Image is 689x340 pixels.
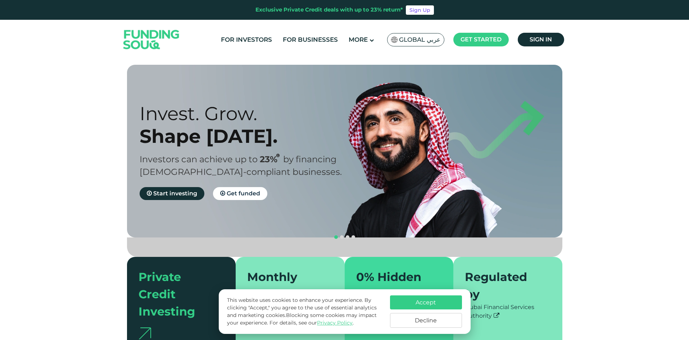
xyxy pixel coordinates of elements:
[140,187,204,200] a: Start investing
[461,36,502,43] span: Get started
[349,36,368,43] span: More
[260,154,283,164] span: 23%
[518,33,564,46] a: Sign in
[391,37,398,43] img: SA Flag
[227,296,382,327] p: This website uses cookies to enhance your experience. By clicking "Accept," you agree to the use ...
[406,5,434,15] a: Sign Up
[530,36,552,43] span: Sign in
[317,319,353,326] a: Privacy Policy
[140,125,357,148] div: Shape [DATE].
[139,268,216,320] div: Private Credit Investing
[139,327,151,339] img: arrow
[140,154,258,164] span: Investors can achieve up to
[399,36,440,44] span: Global عربي
[219,34,274,46] a: For Investors
[345,234,350,240] button: navigation
[153,190,197,197] span: Start investing
[247,268,325,303] div: Monthly repayments
[339,234,345,240] button: navigation
[116,22,187,58] img: Logo
[227,312,377,326] span: Blocking some cookies may impact your experience.
[140,102,357,125] div: Invest. Grow.
[255,6,403,14] div: Exclusive Private Credit deals with up to 23% return*
[465,268,542,303] div: Regulated by
[390,313,462,328] button: Decline
[333,234,339,240] button: navigation
[281,34,340,46] a: For Businesses
[356,268,434,303] div: 0% Hidden Fees
[213,187,267,200] a: Get funded
[390,295,462,309] button: Accept
[276,154,280,158] i: 23% IRR (expected) ~ 15% Net yield (expected)
[269,319,354,326] span: For details, see our .
[227,190,260,197] span: Get funded
[350,234,356,240] button: navigation
[465,303,551,320] div: Dubai Financial Services Authority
